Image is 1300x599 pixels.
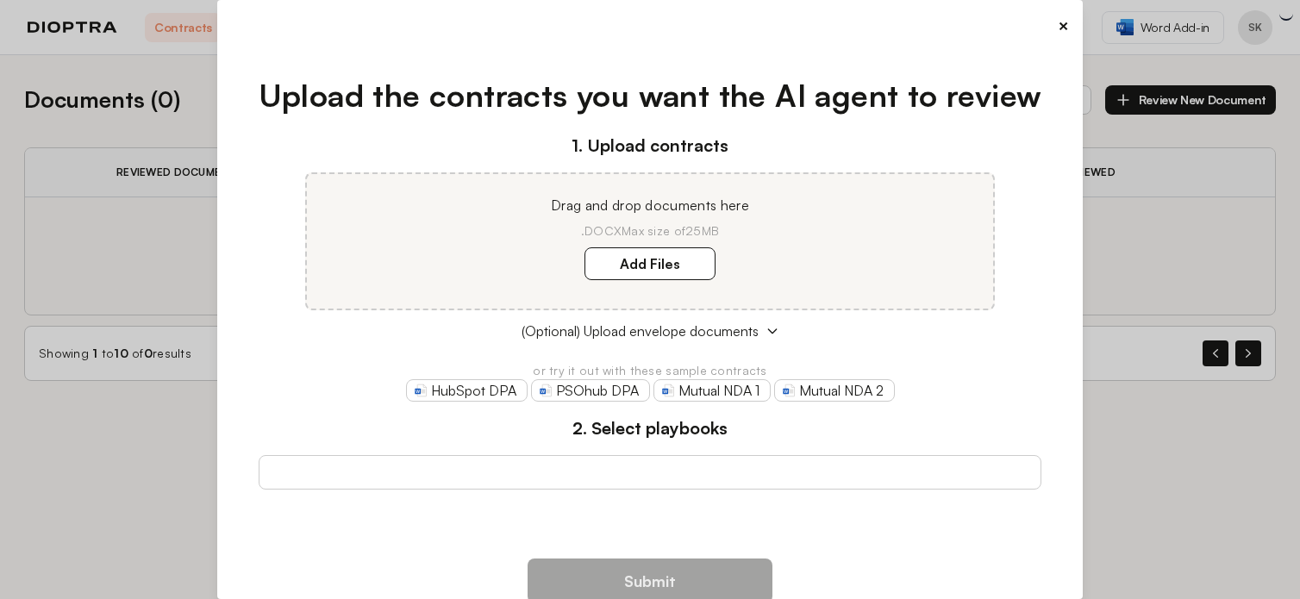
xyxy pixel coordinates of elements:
[259,72,1042,119] h1: Upload the contracts you want the AI agent to review
[406,379,528,402] a: HubSpot DPA
[653,379,771,402] a: Mutual NDA 1
[1058,14,1069,38] button: ×
[531,379,650,402] a: PSOhub DPA
[259,415,1042,441] h3: 2. Select playbooks
[328,195,972,215] p: Drag and drop documents here
[328,222,972,240] p: .DOCX Max size of 25MB
[584,247,716,280] label: Add Files
[259,321,1042,341] button: (Optional) Upload envelope documents
[259,362,1042,379] p: or try it out with these sample contracts
[259,133,1042,159] h3: 1. Upload contracts
[774,379,895,402] a: Mutual NDA 2
[522,321,759,341] span: (Optional) Upload envelope documents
